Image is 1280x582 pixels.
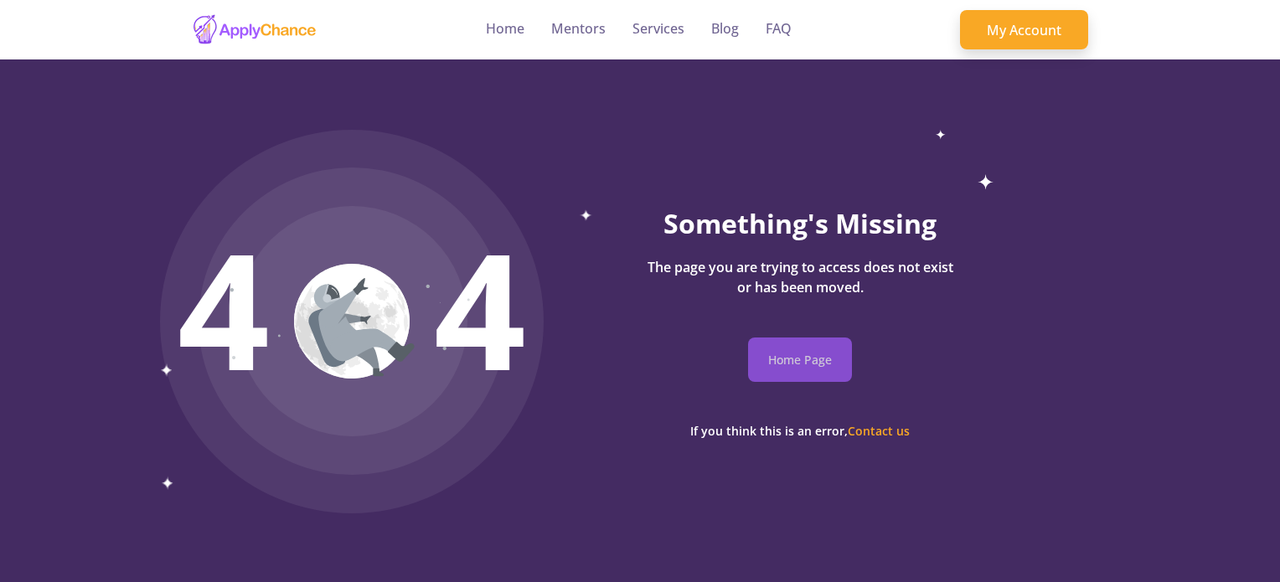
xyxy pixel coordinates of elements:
span: If you think this is an error, [690,422,910,440]
span: 4 [178,188,270,456]
a: My Account [960,10,1088,50]
img: applychance logo [192,13,317,46]
span: Something's Missing [663,203,937,244]
span: The page you are trying to access does not exist or has been moved. [648,257,953,297]
button: Home Page [748,337,852,382]
a: Contact us [848,423,910,439]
